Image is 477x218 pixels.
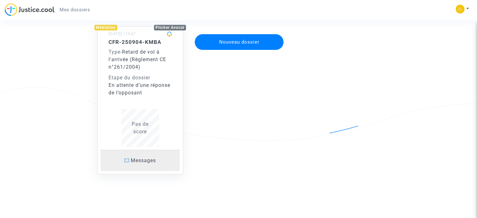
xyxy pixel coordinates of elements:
span: - [109,49,122,55]
img: jc-logo.svg [5,3,55,16]
a: Mes dossiers [55,5,95,14]
div: Médiation [94,25,117,30]
span: Mes dossiers [60,7,90,13]
div: En attente d’une réponse de l’opposant [109,82,172,97]
a: Nouveau dossier [194,30,284,36]
div: Etape du dossier [109,74,172,82]
span: Retard de vol à l'arrivée (Règlement CE n°261/2004) [109,49,166,70]
small: [DATE] 11h47 [109,31,136,36]
div: Pitcher Avocat [154,25,186,30]
img: 90cc0293ee345e8b5c2c2cf7a70d2bb7 [456,5,464,13]
a: Messages [101,150,180,171]
button: Nouveau dossier [195,34,284,50]
span: Messages [131,157,156,163]
span: Type [109,49,120,55]
a: MédiationPitcher Avocat[DATE] 11h47CFR-250904-KMBAType-Retard de vol à l'arrivée (Règlement CE n°... [91,14,189,174]
span: Pas de score [132,121,149,135]
h5: CFR-250904-KMBA [109,39,172,45]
